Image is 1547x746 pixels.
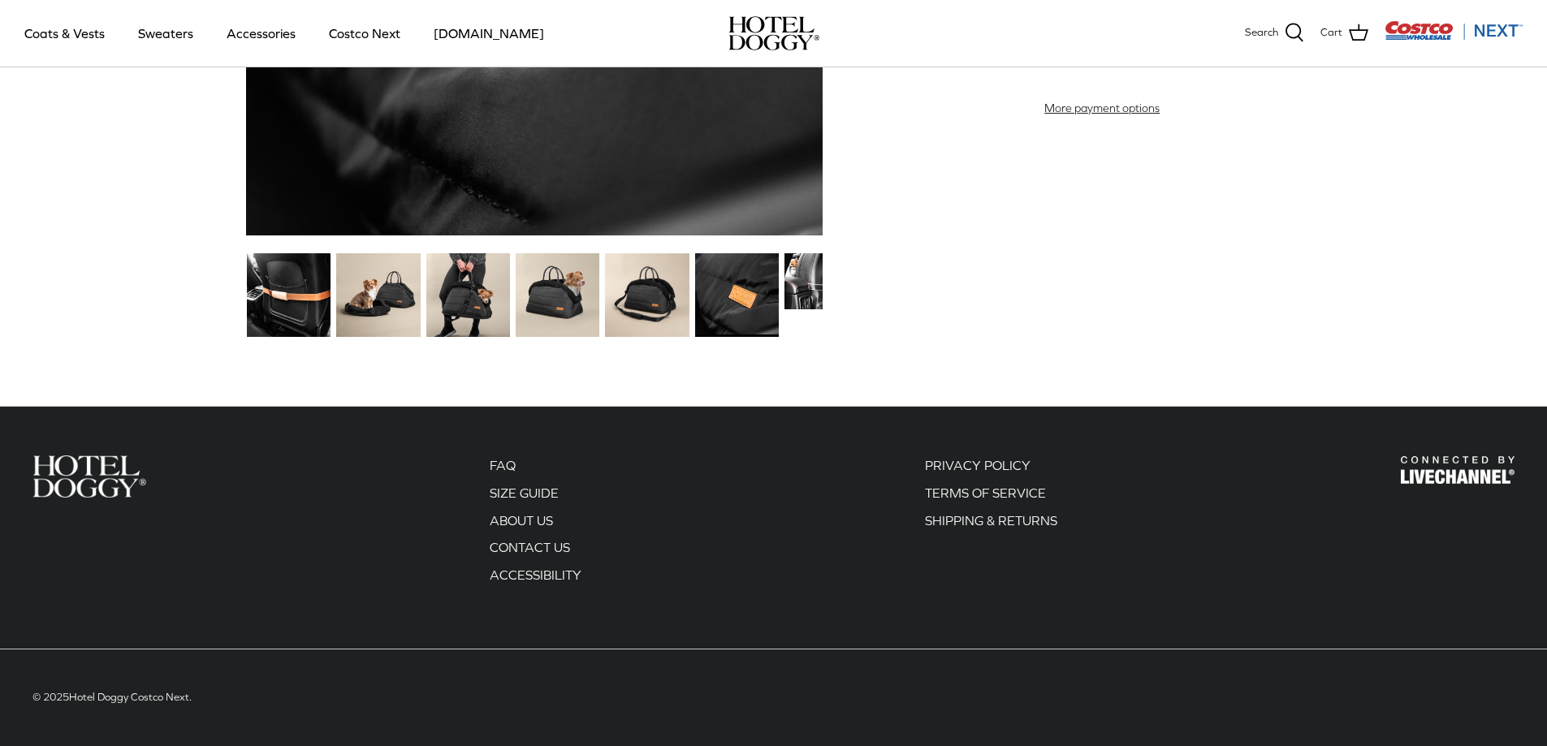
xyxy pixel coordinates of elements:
a: [DOMAIN_NAME] [419,6,559,61]
span: Cart [1320,24,1342,41]
a: SHIPPING & RETURNS [925,513,1057,528]
a: SIZE GUIDE [490,485,559,500]
a: Costco Next [314,6,415,61]
img: Hotel Doggy Costco Next [32,455,146,497]
a: Sweaters [123,6,208,61]
span: © 2025 . [32,691,192,703]
a: CONTACT US [490,540,570,554]
a: ACCESSIBILITY [490,567,581,582]
img: Costco Next [1385,20,1523,41]
img: Hotel Doggy Costco Next [1401,455,1515,484]
a: Hotel Doggy Costco Next [69,691,189,703]
a: ABOUT US [490,513,553,528]
a: Visit Costco Next [1385,31,1523,43]
a: hoteldoggy.com hoteldoggycom [728,16,819,50]
img: hoteldoggycom [728,16,819,50]
div: Secondary navigation [909,455,1074,592]
a: TERMS OF SERVICE [925,485,1046,500]
a: PRIVACY POLICY [925,458,1031,472]
a: Coats & Vests [10,6,119,61]
a: More payment options [903,101,1301,115]
a: FAQ [490,458,516,472]
a: Accessories [212,6,310,61]
a: Search [1245,23,1304,44]
div: Secondary navigation [473,455,598,592]
a: Cart [1320,23,1368,44]
span: Search [1245,24,1278,41]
